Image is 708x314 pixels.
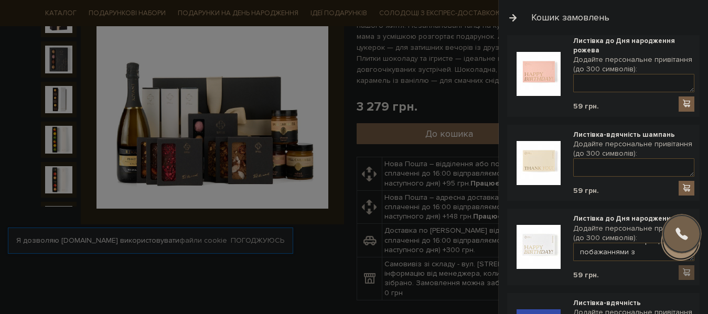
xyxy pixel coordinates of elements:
[573,270,599,280] span: 59 грн.
[573,102,599,111] span: 59 грн.
[573,130,694,139] a: Листівка-вдячність шампань
[573,36,694,55] a: Листівка до Дня народження рожева
[573,214,694,223] a: Листівка до Дня народження
[573,186,599,196] span: 59 грн.
[573,298,694,308] a: Листівка-вдячність
[573,224,694,243] label: Додайте персональне привітання (до 300 символів):
[573,55,694,74] label: Додайте персональне привітання (до 300 символів):
[517,225,561,269] img: Листівка до Дня народження
[517,52,561,96] img: Листівка до Дня народження рожева
[517,141,561,185] img: Листівка-вдячність шампань
[531,12,609,24] div: Кошик замовлень
[573,139,694,158] label: Додайте персональне привітання (до 300 символів):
